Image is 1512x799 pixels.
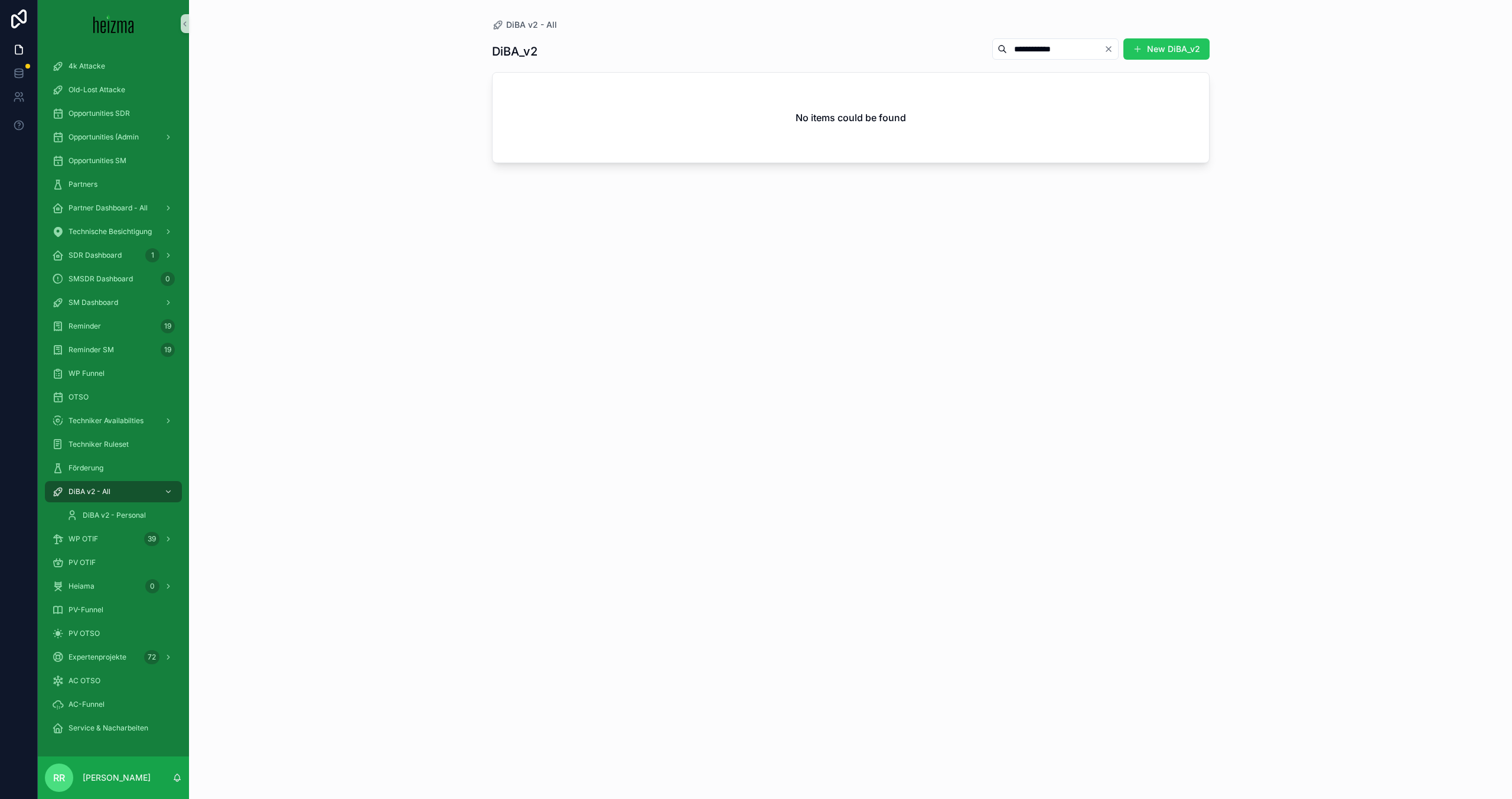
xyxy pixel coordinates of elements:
span: WP OTIF [69,534,98,544]
span: Opportunities (Admin [69,132,139,142]
div: 1 [145,248,159,262]
a: Opportunities (Admin [45,126,182,148]
a: Technische Besichtigung [45,221,182,242]
span: 4k Attacke [69,61,105,71]
div: 0 [145,579,159,593]
span: Opportunities SDR [69,109,130,118]
span: Service & Nacharbeiten [69,723,148,733]
div: 0 [161,272,175,286]
span: Reminder [69,321,101,331]
span: Partners [69,180,97,189]
div: 72 [144,650,159,664]
span: Technische Besichtigung [69,227,152,236]
img: App logo [93,14,134,33]
span: Old-Lost Attacke [69,85,125,95]
a: Förderung [45,457,182,479]
a: Old-Lost Attacke [45,79,182,100]
span: Reminder SM [69,345,114,355]
span: Förderung [69,463,103,473]
span: DiBA v2 - All [506,19,557,31]
a: WP OTIF39 [45,528,182,550]
a: DiBA v2 - Personal [59,505,182,526]
div: 39 [144,532,159,546]
span: Opportunities SM [69,156,126,165]
p: [PERSON_NAME] [83,772,151,784]
span: Techniker Ruleset [69,440,129,449]
span: Techniker Availabilties [69,416,144,426]
a: Opportunities SDR [45,103,182,124]
a: Partners [45,174,182,195]
span: SDR Dashboard [69,251,122,260]
span: PV OTIF [69,558,96,567]
button: Clear [1104,44,1118,54]
div: 19 [161,343,175,357]
a: SM Dashboard [45,292,182,313]
a: PV-Funnel [45,599,182,621]
a: Partner Dashboard - All [45,197,182,219]
h2: No items could be found [796,111,906,125]
span: PV OTSO [69,629,100,638]
span: SM Dashboard [69,298,118,307]
span: RR [53,771,65,785]
a: Opportunities SM [45,150,182,171]
a: AC OTSO [45,670,182,691]
a: WP Funnel [45,363,182,384]
span: PV-Funnel [69,605,103,615]
div: 19 [161,319,175,333]
a: AC-Funnel [45,694,182,715]
a: Expertenprojekte72 [45,647,182,668]
span: DiBA v2 - All [69,487,110,496]
a: DiBA v2 - All [45,481,182,502]
span: AC-Funnel [69,700,105,709]
a: Techniker Ruleset [45,434,182,455]
span: Heiama [69,582,94,591]
a: 4k Attacke [45,56,182,77]
a: Reminder SM19 [45,339,182,360]
span: WP Funnel [69,369,105,378]
a: OTSO [45,386,182,408]
a: SDR Dashboard1 [45,245,182,266]
div: scrollable content [38,47,189,754]
a: Service & Nacharbeiten [45,717,182,739]
h1: DiBA_v2 [492,43,537,60]
span: AC OTSO [69,676,100,686]
button: New DiBA_v2 [1123,38,1210,60]
span: OTSO [69,392,89,402]
a: PV OTIF [45,552,182,573]
a: DiBA v2 - All [492,19,557,31]
a: PV OTSO [45,623,182,644]
span: DiBA v2 - Personal [83,511,146,520]
span: Expertenprojekte [69,652,126,662]
a: SMSDR Dashboard0 [45,268,182,290]
span: SMSDR Dashboard [69,274,133,284]
a: Heiama0 [45,576,182,597]
a: Reminder19 [45,316,182,337]
a: Techniker Availabilties [45,410,182,431]
span: Partner Dashboard - All [69,203,148,213]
